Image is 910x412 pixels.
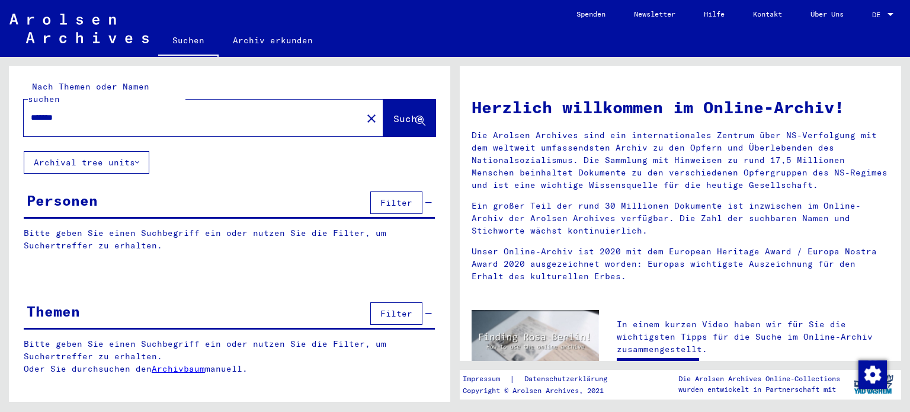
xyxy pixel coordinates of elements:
[370,302,422,325] button: Filter
[27,190,98,211] div: Personen
[219,26,327,55] a: Archiv erkunden
[380,308,412,319] span: Filter
[152,363,205,374] a: Archivbaum
[515,373,621,385] a: Datenschutzerklärung
[360,106,383,130] button: Clear
[393,113,423,124] span: Suche
[678,384,840,395] p: wurden entwickelt in Partnerschaft mit
[364,111,379,126] mat-icon: close
[678,373,840,384] p: Die Arolsen Archives Online-Collections
[463,373,510,385] a: Impressum
[472,310,599,379] img: video.jpg
[370,191,422,214] button: Filter
[617,358,699,382] a: Video ansehen
[463,373,621,385] div: |
[383,100,435,136] button: Suche
[24,227,435,252] p: Bitte geben Sie einen Suchbegriff ein oder nutzen Sie die Filter, um Suchertreffer zu erhalten.
[851,369,896,399] img: yv_logo.png
[9,14,149,43] img: Arolsen_neg.svg
[472,200,889,237] p: Ein großer Teil der rund 30 Millionen Dokumente ist inzwischen im Online-Archiv der Arolsen Archi...
[28,81,149,104] mat-label: Nach Themen oder Namen suchen
[472,95,889,120] h1: Herzlich willkommen im Online-Archiv!
[463,385,621,396] p: Copyright © Arolsen Archives, 2021
[24,151,149,174] button: Archival tree units
[158,26,219,57] a: Suchen
[24,338,435,375] p: Bitte geben Sie einen Suchbegriff ein oder nutzen Sie die Filter, um Suchertreffer zu erhalten. O...
[472,245,889,283] p: Unser Online-Archiv ist 2020 mit dem European Heritage Award / Europa Nostra Award 2020 ausgezeic...
[617,318,889,356] p: In einem kurzen Video haben wir für Sie die wichtigsten Tipps für die Suche im Online-Archiv zusa...
[380,197,412,208] span: Filter
[472,129,889,191] p: Die Arolsen Archives sind ein internationales Zentrum über NS-Verfolgung mit dem weltweit umfasse...
[858,360,887,389] img: Zustimmung ändern
[872,11,885,19] span: DE
[27,301,80,322] div: Themen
